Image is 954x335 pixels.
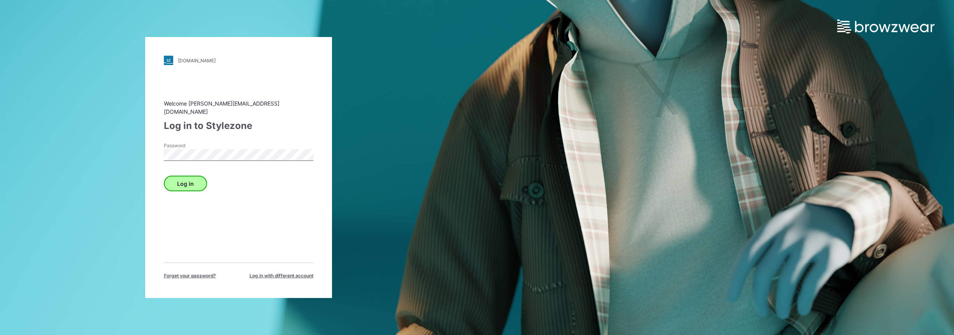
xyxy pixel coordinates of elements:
[249,272,313,279] span: Log in with different account
[164,99,313,116] div: Welcome [PERSON_NAME][EMAIL_ADDRESS][DOMAIN_NAME]
[837,19,935,33] img: browzwear-logo.e42bd6dac1945053ebaf764b6aa21510.svg
[164,272,216,279] span: Forget your password?
[164,142,218,149] label: Password
[164,119,313,133] div: Log in to Stylezone
[164,56,173,65] img: stylezone-logo.562084cfcfab977791bfbf7441f1a819.svg
[164,56,313,65] a: [DOMAIN_NAME]
[164,176,207,191] button: Log in
[178,58,216,63] div: [DOMAIN_NAME]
